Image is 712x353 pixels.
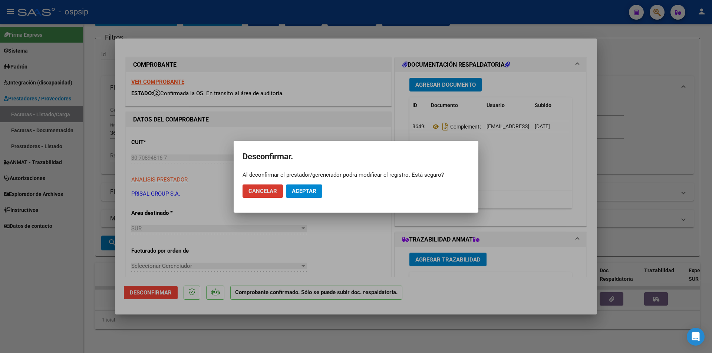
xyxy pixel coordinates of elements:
[248,188,277,194] span: Cancelar
[243,171,469,179] div: Al deconfirmar el prestador/gerenciador podrá modificar el registro. Está seguro?
[286,184,322,198] button: Aceptar
[243,184,283,198] button: Cancelar
[687,328,705,346] div: Open Intercom Messenger
[292,188,316,194] span: Aceptar
[243,150,469,164] h2: Desconfirmar.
